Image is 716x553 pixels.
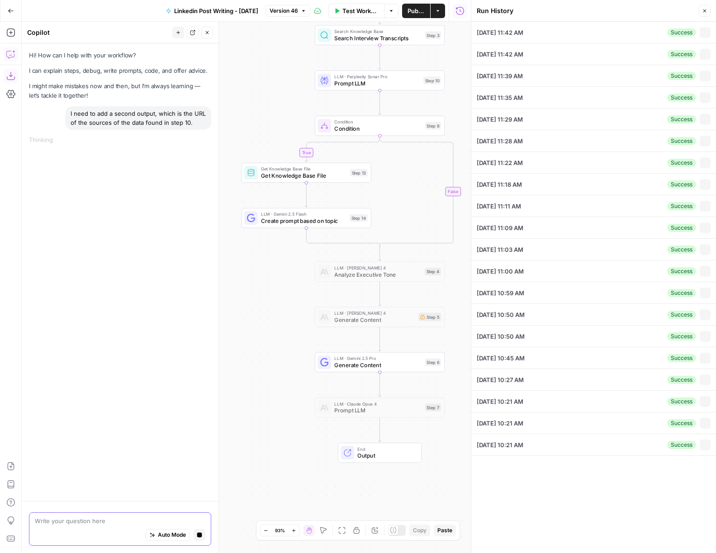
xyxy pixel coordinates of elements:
[667,137,696,145] div: Success
[667,246,696,254] div: Success
[334,355,422,362] span: LLM · Gemini 2.5 Pro
[379,90,381,115] g: Edge from step_10 to step_8
[477,245,523,254] span: [DATE] 11:03 AM
[334,79,420,88] span: Prompt LLM
[328,4,384,18] button: Test Workflow
[315,443,445,463] div: EndOutput
[667,419,696,427] div: Success
[477,419,523,428] span: [DATE] 10:21 AM
[667,115,696,123] div: Success
[477,267,524,276] span: [DATE] 11:00 AM
[357,446,414,453] span: End
[305,183,308,207] g: Edge from step_13 to step_14
[425,268,441,275] div: Step 4
[334,118,422,125] span: Condition
[315,262,445,282] div: LLM · [PERSON_NAME] 4Analyze Executive ToneStep 4
[315,116,445,136] div: ConditionConditionStep 8
[667,354,696,362] div: Success
[334,270,421,279] span: Analyze Executive Tone
[261,171,346,180] span: Get Knowledge Base File
[477,440,523,449] span: [DATE] 10:21 AM
[477,50,523,59] span: [DATE] 11:42 AM
[477,310,525,319] span: [DATE] 10:50 AM
[667,376,696,384] div: Success
[357,452,414,460] span: Output
[667,28,696,37] div: Success
[334,124,422,133] span: Condition
[334,34,422,43] span: Search Interview Transcripts
[334,28,422,35] span: Search Knowledge Base
[409,525,430,536] button: Copy
[477,223,523,232] span: [DATE] 11:09 AM
[402,4,431,18] button: Publish
[667,159,696,167] div: Success
[379,245,381,260] g: Edge from step_8-conditional-end to step_4
[242,208,371,228] div: LLM · Gemini 2.5 FlashCreate prompt based on topicStep 14
[667,224,696,232] div: Success
[667,267,696,275] div: Success
[425,122,441,130] div: Step 8
[305,136,380,161] g: Edge from step_8 to step_13
[477,288,524,298] span: [DATE] 10:59 AM
[477,158,523,167] span: [DATE] 11:22 AM
[667,397,696,406] div: Success
[477,28,523,37] span: [DATE] 11:42 AM
[667,332,696,340] div: Success
[306,228,379,247] g: Edge from step_14 to step_8-conditional-end
[418,313,441,321] div: Step 5
[261,217,346,225] span: Create prompt based on topic
[379,372,381,397] g: Edge from step_6 to step_7
[27,28,170,37] div: Copilot
[379,282,381,306] g: Edge from step_4 to step_5
[667,94,696,102] div: Success
[342,6,379,15] span: Test Workflow
[270,7,298,15] span: Version 46
[477,332,525,341] span: [DATE] 10:50 AM
[261,211,346,217] span: LLM · Gemini 2.5 Flash
[425,359,441,366] div: Step 6
[408,6,425,15] span: Publish
[334,400,422,407] span: LLM · Claude Opus 4
[425,31,441,39] div: Step 3
[334,361,422,369] span: Generate Content
[334,310,415,317] span: LLM · [PERSON_NAME] 4
[315,352,445,373] div: LLM · Gemini 2.5 ProGenerate ContentStep 6
[423,77,441,85] div: Step 10
[146,529,190,541] button: Auto Mode
[413,526,427,534] span: Copy
[29,135,211,144] div: Thinking
[29,81,211,100] p: I might make mistakes now and then, but I’m always learning — let’s tackle it together!
[315,25,445,46] div: Search Knowledge BaseSearch Interview TranscriptsStep 3
[53,135,58,144] div: ...
[29,66,211,76] p: I can explain steps, debug, write prompts, code, and offer advice.
[161,4,264,18] button: Linkedin Post Writing - [DATE]
[350,214,368,222] div: Step 14
[242,163,371,183] div: Get Knowledge Base FileGet Knowledge Base FileStep 13
[477,354,525,363] span: [DATE] 10:45 AM
[275,527,285,534] span: 93%
[261,165,346,172] span: Get Knowledge Base File
[667,202,696,210] div: Success
[315,307,445,327] div: LLM · [PERSON_NAME] 4Generate ContentStep 5
[477,397,523,406] span: [DATE] 10:21 AM
[379,45,381,70] g: Edge from step_3 to step_10
[667,441,696,449] div: Success
[425,404,441,411] div: Step 7
[174,6,258,15] span: Linkedin Post Writing - [DATE]
[434,525,456,536] button: Paste
[477,180,522,189] span: [DATE] 11:18 AM
[667,72,696,80] div: Success
[667,289,696,297] div: Success
[334,73,420,80] span: LLM · Perplexity Sonar Pro
[266,5,310,17] button: Version 46
[65,106,211,130] div: I need to add a second output, which is the URL of the sources of the data found in step 10.
[29,51,211,60] p: Hi! How can I help with your workflow?
[667,311,696,319] div: Success
[334,316,415,324] span: Generate Content
[379,417,381,442] g: Edge from step_7 to end
[477,137,523,146] span: [DATE] 11:28 AM
[158,531,186,539] span: Auto Mode
[315,71,445,91] div: LLM · Perplexity Sonar ProPrompt LLMStep 10
[334,265,421,271] span: LLM · [PERSON_NAME] 4
[334,406,422,415] span: Prompt LLM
